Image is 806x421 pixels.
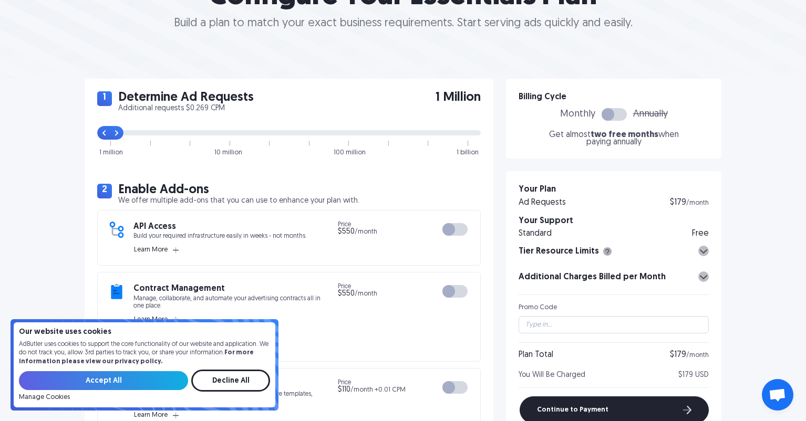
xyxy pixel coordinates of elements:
p: Additional requests $0.269 CPM [118,105,254,112]
div: Free [692,230,709,237]
div: $179 [670,199,709,207]
span: Learn More [134,315,168,324]
h3: API Access [133,221,321,233]
h3: Contract Management [133,283,321,294]
a: Open chat [762,379,793,411]
div: 100 million [334,149,366,156]
span: $110 [338,386,350,394]
span: /month [338,290,379,298]
span: two free months [591,131,658,139]
span: 2 [97,184,112,198]
p: Manage, collaborate, and automate your advertising contracts all in one place. [133,295,321,310]
span: Price [338,283,440,290]
div: 1 million [99,149,123,156]
span: 1 [97,91,112,106]
form: Email Form [19,370,270,401]
span: Annually [633,111,668,118]
div: 1 billion [457,149,479,156]
input: Decline All [191,370,270,392]
input: Accept All [19,371,188,390]
div: $179 [670,351,709,359]
div: 10 million [214,149,242,156]
span: 1 Million [436,91,481,104]
span: You Will Be Charged [519,372,585,379]
span: Continue to Payment [537,406,678,414]
span: /month [338,228,379,236]
p: Get almost when paying annually [548,131,679,146]
div: Plan Total [519,351,553,359]
input: Type in... [519,317,708,333]
span: /month [338,386,375,394]
h3: Additional Charges Billed per Month [519,271,666,283]
span: Learn More [134,246,168,254]
h4: Our website uses cookies [19,329,270,336]
h3: Your Support [519,215,709,227]
p: AdButler uses cookies to support the core functionality of our website and application. We do not... [19,340,270,366]
h3: Your Plan [519,184,709,195]
span: Price [338,221,440,228]
button: Learn More [133,245,179,255]
span: Price [338,379,440,386]
p: We offer multiple add-ons that you can use to enhance your plan with. [118,197,359,205]
img: add-on icon [108,221,125,238]
h3: Billing Cycle [519,91,709,103]
span: $550 [338,228,355,236]
div: Standard [519,230,552,237]
h2: Enable Add-ons [118,184,359,196]
span: $179 USD [678,372,709,379]
a: Manage Cookies [19,394,70,401]
span: /month [686,352,709,359]
img: add-on icon [108,283,125,300]
span: +0.01 CPM [375,386,406,393]
p: Build your required infrastructure easily in weeks - not months. [133,233,321,240]
h3: Tier Resource Limits [519,246,612,257]
div: Ad Requests [519,199,566,207]
span: $550 [338,290,355,298]
span: Monthly [560,111,595,118]
span: /month [686,199,709,206]
button: Learn More [133,315,179,324]
div: Promo Code [519,303,709,312]
h2: Determine Ad Requests [118,91,254,104]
